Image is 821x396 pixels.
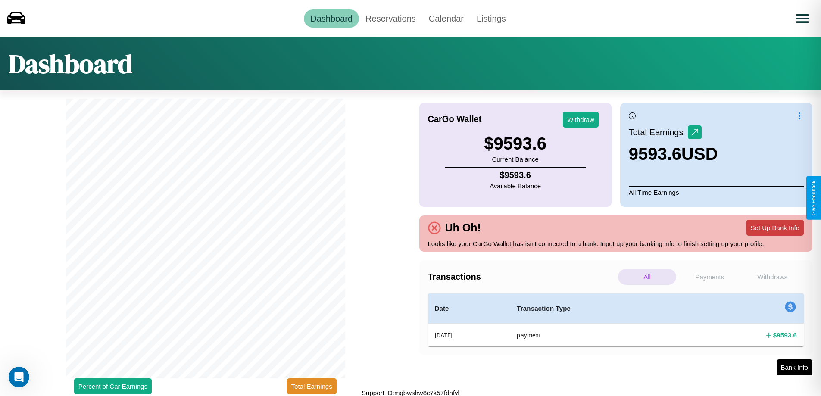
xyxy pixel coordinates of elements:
p: Withdraws [743,269,802,285]
p: Available Balance [490,180,541,192]
p: Looks like your CarGo Wallet has isn't connected to a bank. Input up your banking info to finish ... [428,238,804,249]
th: [DATE] [428,324,510,347]
h4: $ 9593.6 [490,170,541,180]
button: Set Up Bank Info [746,220,804,236]
p: Payments [681,269,739,285]
h3: $ 9593.6 [484,134,546,153]
iframe: Intercom live chat [9,367,29,387]
h4: Transaction Type [517,303,677,314]
a: Dashboard [304,9,359,28]
h4: Date [435,303,503,314]
a: Calendar [422,9,470,28]
p: All Time Earnings [629,186,804,198]
p: Current Balance [484,153,546,165]
button: Percent of Car Earnings [74,378,152,394]
a: Listings [470,9,512,28]
p: Total Earnings [629,125,688,140]
th: payment [510,324,684,347]
p: All [618,269,676,285]
a: Reservations [359,9,422,28]
button: Withdraw [563,112,599,128]
table: simple table [428,293,804,346]
h4: CarGo Wallet [428,114,482,124]
button: Total Earnings [287,378,337,394]
div: Give Feedback [811,181,817,215]
h3: 9593.6 USD [629,144,718,164]
button: Bank Info [777,359,812,375]
h1: Dashboard [9,46,132,81]
h4: $ 9593.6 [773,331,797,340]
h4: Uh Oh! [441,221,485,234]
h4: Transactions [428,272,616,282]
button: Open menu [790,6,815,31]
